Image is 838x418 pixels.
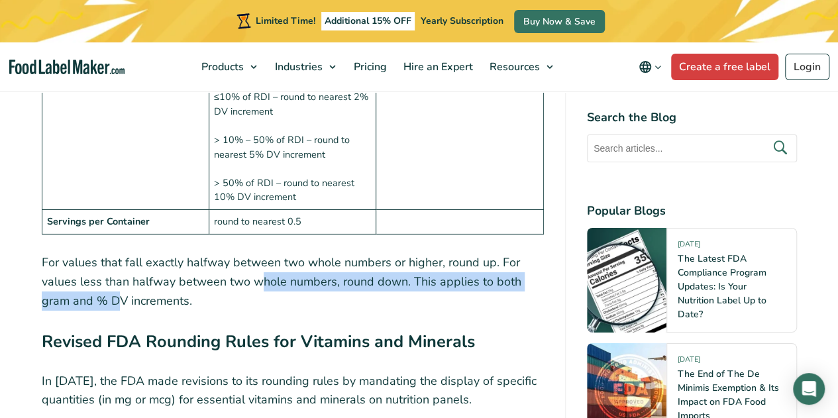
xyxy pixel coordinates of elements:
[587,109,797,127] h4: Search the Blog
[514,10,605,33] a: Buy Now & Save
[256,15,315,27] span: Limited Time!
[587,134,797,162] input: Search articles...
[678,252,766,321] a: The Latest FDA Compliance Program Updates: Is Your Nutrition Label Up to Date?
[42,372,544,410] p: In [DATE], the FDA made revisions to its rounding rules by mandating the display of specific quan...
[42,253,544,310] p: For values that fall exactly halfway between two whole numbers or higher, round up. For values le...
[671,54,778,80] a: Create a free label
[209,13,376,209] td: < 2% of RDI may be rounded in various ways (Refer to the FDA Food Labeling Guide for a more detai...
[321,12,415,30] span: Additional 15% OFF
[9,60,125,75] a: Food Label Maker homepage
[629,54,671,80] button: Change language
[421,15,503,27] span: Yearly Subscription
[399,60,474,74] span: Hire an Expert
[587,202,797,220] h4: Popular Blogs
[678,239,700,254] span: [DATE]
[42,330,475,353] strong: Revised FDA Rounding Rules for Vitamins and Minerals
[395,42,478,91] a: Hire an Expert
[193,42,264,91] a: Products
[346,42,392,91] a: Pricing
[47,215,150,228] strong: Servings per Container
[197,60,245,74] span: Products
[678,354,700,370] span: [DATE]
[376,13,543,209] td: < 2% RDI
[209,210,376,235] td: round to nearest 0.5
[267,42,342,91] a: Industries
[482,42,560,91] a: Resources
[486,60,541,74] span: Resources
[785,54,829,80] a: Login
[793,373,825,405] div: Open Intercom Messenger
[350,60,388,74] span: Pricing
[271,60,324,74] span: Industries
